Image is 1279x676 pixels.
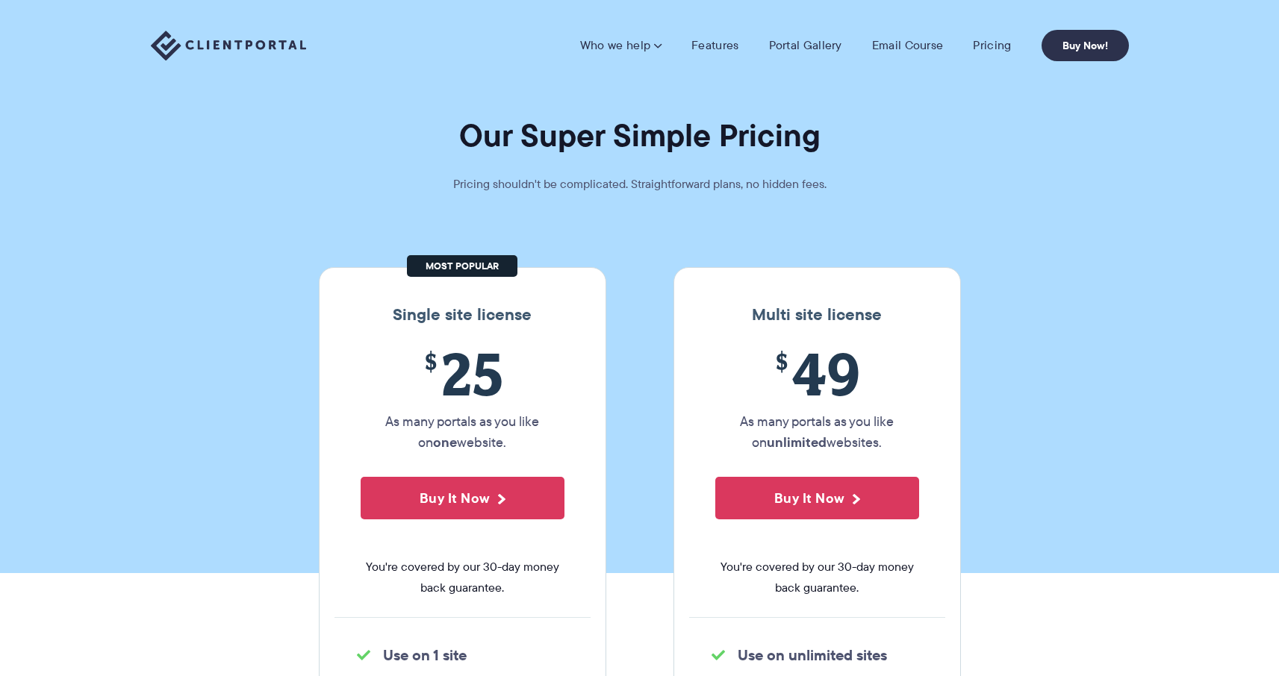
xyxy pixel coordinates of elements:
[872,38,944,53] a: Email Course
[691,38,738,53] a: Features
[383,644,467,666] strong: Use on 1 site
[715,411,919,453] p: As many portals as you like on websites.
[361,557,564,598] span: You're covered by our 30-day money back guarantee.
[715,477,919,519] button: Buy It Now
[580,38,662,53] a: Who we help
[416,174,864,195] p: Pricing shouldn't be complicated. Straightforward plans, no hidden fees.
[973,38,1011,53] a: Pricing
[767,432,827,452] strong: unlimited
[361,339,564,407] span: 25
[738,644,887,666] strong: Use on unlimited sites
[433,432,457,452] strong: one
[689,305,945,325] h3: Multi site license
[334,305,591,325] h3: Single site license
[769,38,842,53] a: Portal Gallery
[1042,30,1129,61] a: Buy Now!
[715,557,919,598] span: You're covered by our 30-day money back guarantee.
[715,339,919,407] span: 49
[361,477,564,519] button: Buy It Now
[361,411,564,453] p: As many portals as you like on website.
